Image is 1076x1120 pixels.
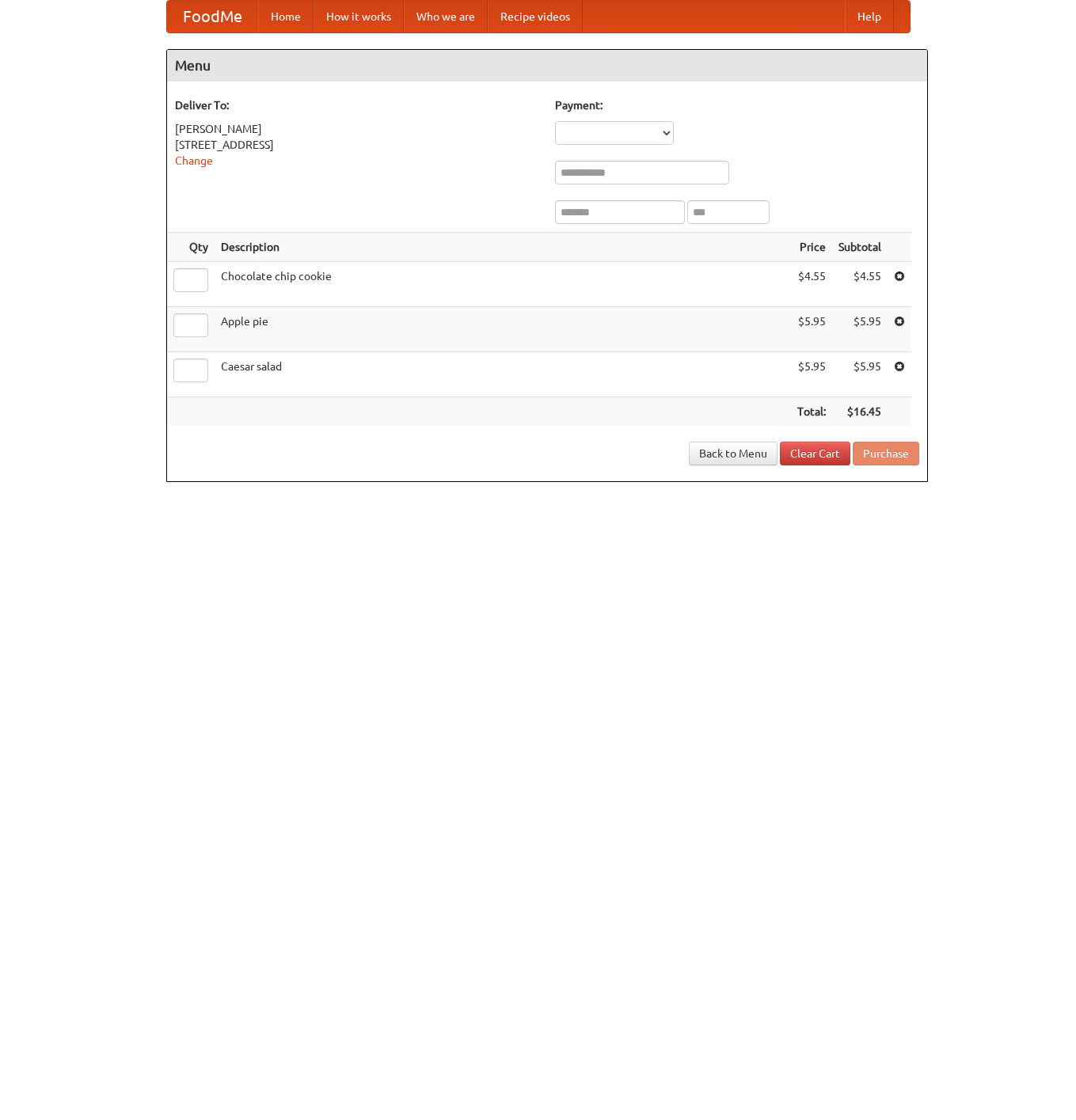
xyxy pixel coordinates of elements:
[791,397,832,427] th: Total:
[215,262,791,307] td: Chocolate chip cookie
[791,233,832,262] th: Price
[689,442,778,465] a: Back to Menu
[404,1,488,32] a: Who we are
[791,307,832,352] td: $5.95
[832,233,888,262] th: Subtotal
[555,97,919,113] h5: Payment:
[175,137,539,153] div: [STREET_ADDRESS]
[488,1,583,32] a: Recipe videos
[832,352,888,397] td: $5.95
[167,50,927,82] h4: Menu
[845,1,894,32] a: Help
[780,442,850,465] a: Clear Cart
[832,307,888,352] td: $5.95
[832,262,888,307] td: $4.55
[314,1,404,32] a: How it works
[215,307,791,352] td: Apple pie
[853,442,919,465] button: Purchase
[215,233,791,262] th: Description
[258,1,314,32] a: Home
[215,352,791,397] td: Caesar salad
[167,1,258,32] a: FoodMe
[791,262,832,307] td: $4.55
[175,97,539,113] h5: Deliver To:
[791,352,832,397] td: $5.95
[175,154,213,167] a: Change
[167,233,215,262] th: Qty
[175,121,539,137] div: [PERSON_NAME]
[832,397,888,427] th: $16.45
